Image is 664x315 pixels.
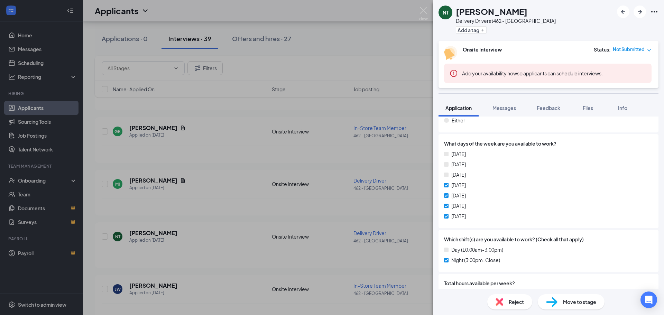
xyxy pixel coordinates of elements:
[456,17,556,24] div: Delivery Driver at 462 - [GEOGRAPHIC_DATA]
[594,46,611,53] div: Status :
[619,8,627,16] svg: ArrowLeftNew
[650,8,658,16] svg: Ellipses
[451,150,466,158] span: [DATE]
[451,171,466,178] span: [DATE]
[451,246,503,253] span: Day (10:00am-3:00pm)
[462,70,603,76] span: so applicants can schedule interviews.
[563,298,596,306] span: Move to stage
[636,8,644,16] svg: ArrowRight
[451,181,466,189] span: [DATE]
[444,140,556,147] span: What days of the week are you available to work?
[452,117,465,124] span: Either
[509,298,524,306] span: Reject
[537,105,560,111] span: Feedback
[451,160,466,168] span: [DATE]
[451,212,466,220] span: [DATE]
[618,105,627,111] span: Info
[456,26,487,34] button: PlusAdd a tag
[462,70,517,77] button: Add your availability now
[647,48,652,53] span: down
[444,235,584,243] span: Which shift(s) are you available to work? (Check all that apply)
[445,105,472,111] span: Application
[451,202,466,210] span: [DATE]
[456,6,527,17] h1: [PERSON_NAME]
[451,192,466,199] span: [DATE]
[613,46,645,53] span: Not Submitted
[492,105,516,111] span: Messages
[450,69,458,77] svg: Error
[443,9,449,16] div: NT
[583,105,593,111] span: Files
[444,279,515,287] span: Total hours available per week?
[617,6,629,18] button: ArrowLeftNew
[451,256,500,264] span: Night (3:00pm-Close)
[481,28,485,32] svg: Plus
[634,6,646,18] button: ArrowRight
[640,291,657,308] div: Open Intercom Messenger
[463,46,502,53] b: Onsite Interview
